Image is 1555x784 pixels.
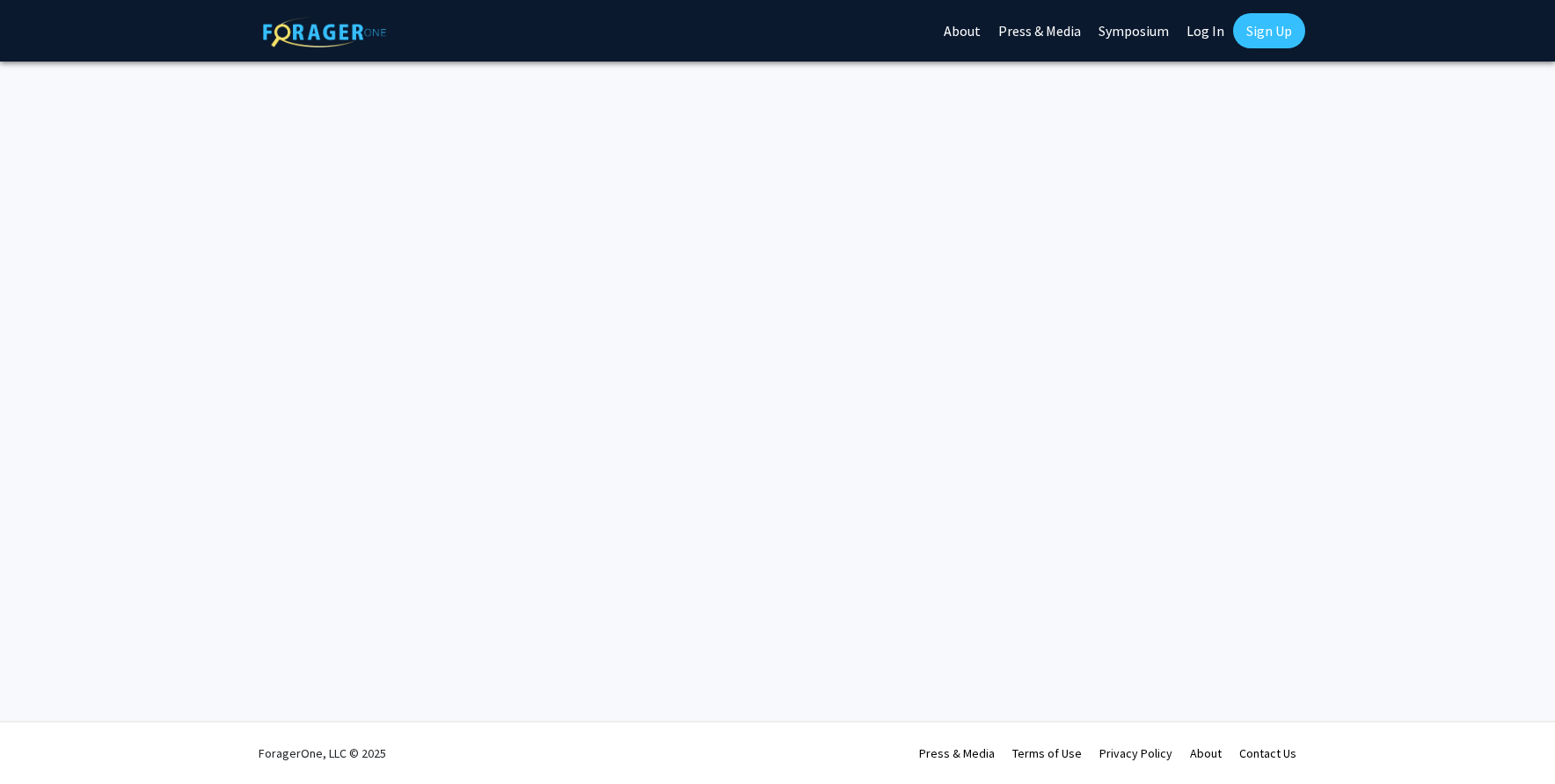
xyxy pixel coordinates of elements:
a: Privacy Policy [1099,745,1172,761]
a: About [1190,745,1222,761]
a: Terms of Use [1012,745,1082,761]
img: ForagerOne Logo [263,17,386,47]
a: Sign Up [1233,13,1305,48]
a: Contact Us [1239,745,1296,761]
div: ForagerOne, LLC © 2025 [259,722,386,784]
a: Press & Media [919,745,995,761]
